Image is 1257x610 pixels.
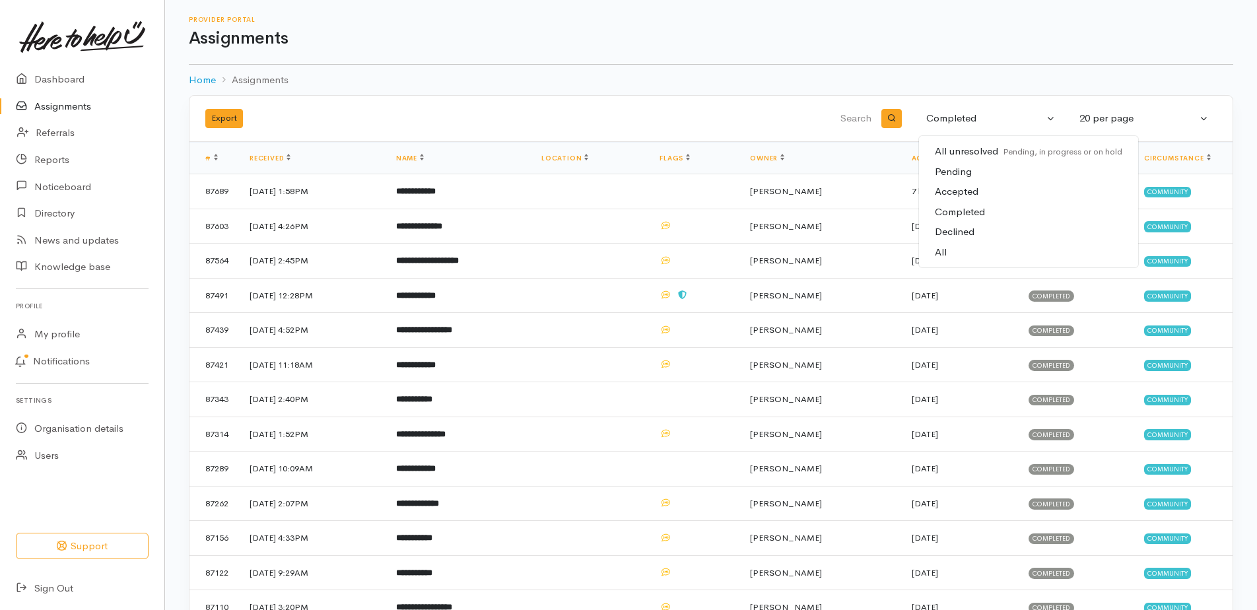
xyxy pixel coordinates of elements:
span: Completed [1029,429,1074,440]
h6: Profile [16,297,149,315]
h6: Provider Portal [189,16,1233,23]
span: Community [1144,290,1191,301]
td: 87262 [189,486,239,521]
span: [PERSON_NAME] [750,186,822,197]
span: Completed [1029,568,1074,578]
td: 87603 [189,209,239,244]
span: [PERSON_NAME] [750,324,822,335]
span: Community [1144,533,1191,544]
span: Accepted [935,184,978,199]
time: [DATE] [912,532,938,543]
button: Export [205,109,243,128]
span: [PERSON_NAME] [750,255,822,266]
span: [PERSON_NAME] [750,498,822,509]
td: [DATE] 1:52PM [239,417,386,452]
span: Completed [1029,290,1074,301]
span: Community [1144,221,1191,232]
time: [DATE] [912,324,938,335]
span: [PERSON_NAME] [750,290,822,301]
a: Received [250,154,290,162]
span: Completed [1029,325,1074,336]
span: Completed [1029,395,1074,405]
span: Pending [935,164,972,180]
time: [DATE] [912,393,938,405]
time: 7 hours ago [912,186,957,197]
span: Completed [1029,498,1074,509]
span: [PERSON_NAME] [750,428,822,440]
td: [DATE] 9:29AM [239,555,386,590]
time: [DATE] [912,359,938,370]
span: Completed [1029,360,1074,370]
td: [DATE] 11:18AM [239,347,386,382]
time: [DATE] [912,567,938,578]
td: 87314 [189,417,239,452]
span: All unresolved [935,144,1122,159]
a: Accepted [912,154,958,162]
span: Community [1144,498,1191,509]
span: Completed [935,205,985,220]
button: 20 per page [1071,106,1217,131]
h1: Assignments [189,29,1233,48]
td: 87122 [189,555,239,590]
td: 87343 [189,382,239,417]
span: Community [1144,464,1191,475]
span: Community [1144,325,1191,336]
span: [PERSON_NAME] [750,359,822,370]
a: # [205,154,218,162]
td: 87564 [189,244,239,279]
td: [DATE] 2:45PM [239,244,386,279]
td: [DATE] 1:58PM [239,174,386,209]
time: [DATE] [912,290,938,301]
a: Circumstance [1144,154,1211,162]
td: 87491 [189,278,239,313]
td: [DATE] 4:33PM [239,521,386,556]
nav: breadcrumb [189,65,1233,96]
td: [DATE] 2:07PM [239,486,386,521]
td: [DATE] 4:26PM [239,209,386,244]
span: Completed [1029,464,1074,475]
small: Pending, in progress or on hold [998,146,1122,157]
span: Community [1144,256,1191,267]
td: [DATE] 12:28PM [239,278,386,313]
span: Community [1144,395,1191,405]
div: 20 per page [1079,111,1197,126]
span: [PERSON_NAME] [750,567,822,578]
li: Assignments [216,73,289,88]
a: Name [396,154,424,162]
span: Community [1144,429,1191,440]
span: [PERSON_NAME] [750,393,822,405]
button: Completed [918,106,1064,131]
td: 87439 [189,313,239,348]
td: 87689 [189,174,239,209]
span: Completed [1029,533,1074,544]
time: [DATE] [912,220,938,232]
time: [DATE] [912,255,938,266]
h6: Settings [16,391,149,409]
a: Owner [750,154,784,162]
span: [PERSON_NAME] [750,463,822,474]
span: Community [1144,187,1191,197]
a: Location [541,154,588,162]
span: [PERSON_NAME] [750,220,822,232]
span: Declined [935,224,974,240]
time: [DATE] [912,428,938,440]
a: Flags [660,154,690,162]
td: 87156 [189,521,239,556]
span: All [935,245,947,260]
time: [DATE] [912,463,938,474]
span: Community [1144,568,1191,578]
a: Home [189,73,216,88]
input: Search [562,103,874,135]
button: Support [16,533,149,560]
time: [DATE] [912,498,938,509]
td: [DATE] 2:40PM [239,382,386,417]
span: Community [1144,360,1191,370]
div: Completed [926,111,1044,126]
span: [PERSON_NAME] [750,532,822,543]
td: [DATE] 4:52PM [239,313,386,348]
td: 87421 [189,347,239,382]
td: 87289 [189,452,239,487]
td: [DATE] 10:09AM [239,452,386,487]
